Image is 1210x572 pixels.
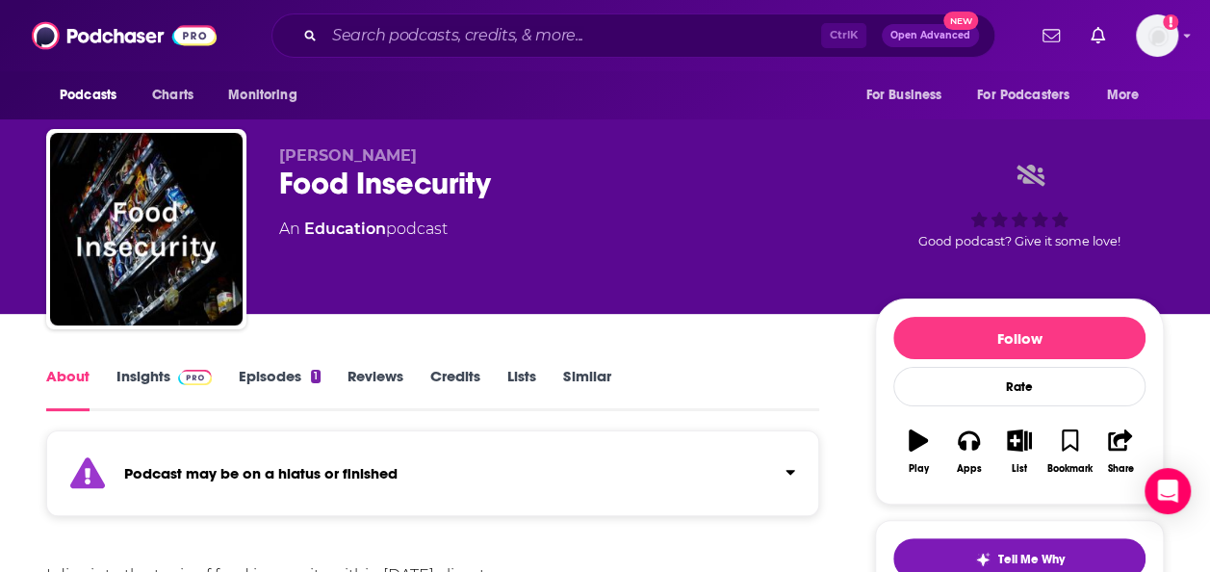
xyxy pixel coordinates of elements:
[865,82,941,109] span: For Business
[1094,77,1164,114] button: open menu
[998,552,1065,567] span: Tell Me Why
[228,82,296,109] span: Monitoring
[279,218,448,241] div: An podcast
[279,146,417,165] span: [PERSON_NAME]
[994,417,1044,486] button: List
[140,77,205,114] a: Charts
[1095,417,1146,486] button: Share
[348,367,403,411] a: Reviews
[563,367,610,411] a: Similar
[324,20,821,51] input: Search podcasts, credits, & more...
[882,24,979,47] button: Open AdvancedNew
[1136,14,1178,57] span: Logged in as jschoen2000
[943,417,993,486] button: Apps
[1035,19,1068,52] a: Show notifications dropdown
[893,317,1146,359] button: Follow
[50,133,243,325] img: Food Insecurity
[507,367,536,411] a: Lists
[239,367,321,411] a: Episodes1
[32,17,217,54] img: Podchaser - Follow, Share and Rate Podcasts
[46,442,819,516] section: Click to expand status details
[152,82,193,109] span: Charts
[1136,14,1178,57] img: User Profile
[271,13,995,58] div: Search podcasts, credits, & more...
[977,82,1069,109] span: For Podcasters
[1047,463,1093,475] div: Bookmark
[1107,463,1133,475] div: Share
[1163,14,1178,30] svg: Add a profile image
[116,367,212,411] a: InsightsPodchaser Pro
[890,31,970,40] span: Open Advanced
[124,464,398,482] strong: Podcast may be on a hiatus or finished
[215,77,322,114] button: open menu
[918,234,1120,248] span: Good podcast? Give it some love!
[1083,19,1113,52] a: Show notifications dropdown
[893,367,1146,406] div: Rate
[60,82,116,109] span: Podcasts
[1044,417,1094,486] button: Bookmark
[852,77,965,114] button: open menu
[430,367,480,411] a: Credits
[46,367,90,411] a: About
[893,417,943,486] button: Play
[875,146,1164,266] div: Good podcast? Give it some love!
[943,12,978,30] span: New
[975,552,991,567] img: tell me why sparkle
[1136,14,1178,57] button: Show profile menu
[46,77,142,114] button: open menu
[821,23,866,48] span: Ctrl K
[1012,463,1027,475] div: List
[178,370,212,385] img: Podchaser Pro
[304,220,386,238] a: Education
[1107,82,1140,109] span: More
[311,370,321,383] div: 1
[1145,468,1191,514] div: Open Intercom Messenger
[957,463,982,475] div: Apps
[965,77,1097,114] button: open menu
[909,463,929,475] div: Play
